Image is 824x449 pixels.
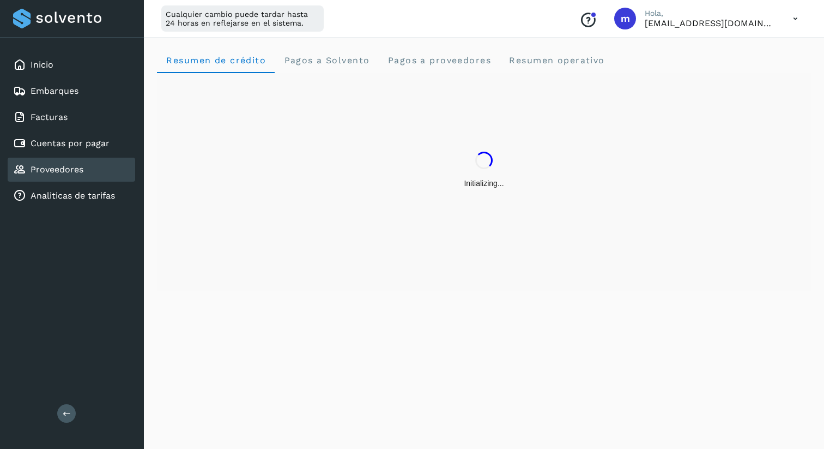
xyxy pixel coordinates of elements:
[645,9,775,18] p: Hola,
[31,59,53,70] a: Inicio
[283,55,369,65] span: Pagos a Solvento
[166,55,266,65] span: Resumen de crédito
[8,79,135,103] div: Embarques
[8,131,135,155] div: Cuentas por pagar
[161,5,324,32] div: Cualquier cambio puede tardar hasta 24 horas en reflejarse en el sistema.
[31,86,78,96] a: Embarques
[8,158,135,182] div: Proveedores
[8,184,135,208] div: Analiticas de tarifas
[31,112,68,122] a: Facturas
[8,105,135,129] div: Facturas
[645,18,775,28] p: mercedes@solvento.mx
[31,138,110,148] a: Cuentas por pagar
[387,55,491,65] span: Pagos a proveedores
[8,53,135,77] div: Inicio
[31,164,83,175] a: Proveedores
[31,190,115,201] a: Analiticas de tarifas
[508,55,605,65] span: Resumen operativo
